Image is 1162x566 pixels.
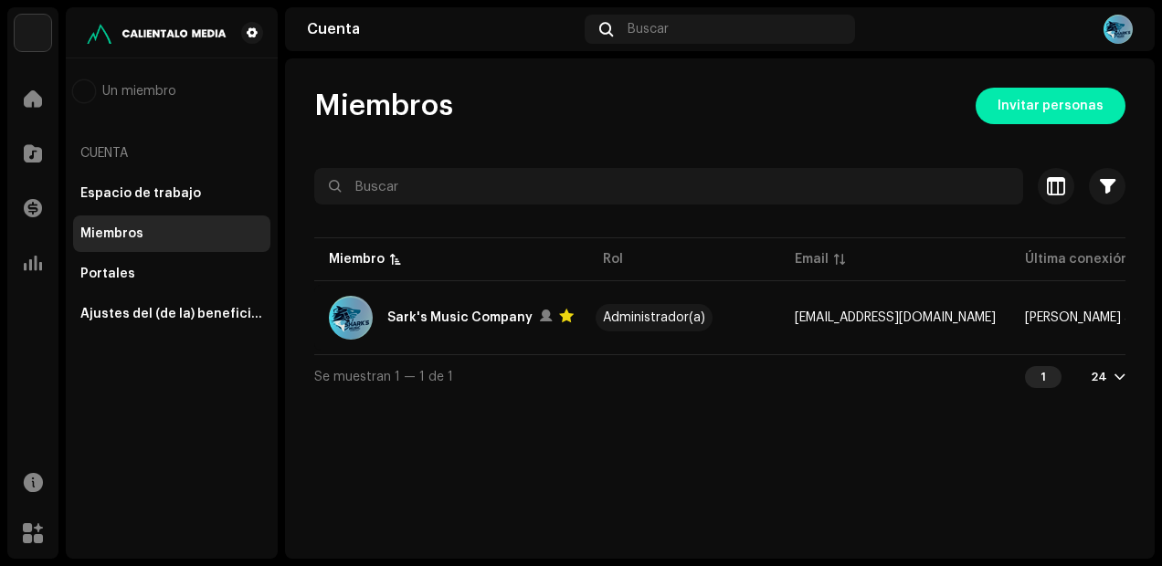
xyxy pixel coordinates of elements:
img: 4d5a508c-c80f-4d99-b7fb-82554657661d [15,15,51,51]
re-m-nav-item: Espacio de trabajo [73,175,270,212]
div: Email [795,250,829,268]
span: Administrador(a) [603,311,766,324]
span: Justo ahora [1025,311,1159,324]
span: Se muestran 1 — 1 de 1 [314,371,453,383]
re-m-nav-item: Portales [73,256,270,292]
re-m-nav-item: Ajustes del (de la) beneficiario(a) [73,296,270,332]
span: Un miembro [102,84,176,99]
div: Sark's Music Company [387,307,533,329]
input: Buscar [314,168,1023,204]
div: 24 [1091,370,1107,384]
div: Espacio de trabajo [80,186,201,201]
img: 252ad443-ba97-422f-8f8b-2cdd0ba829a8 [329,296,373,340]
button: Invitar personas [976,88,1125,124]
img: 7febf078-6aff-4fe0-b3ac-5fa913fd5324 [80,22,234,44]
span: Invitar personas [998,88,1104,124]
img: 252ad443-ba97-422f-8f8b-2cdd0ba829a8 [1104,15,1133,44]
div: Portales [80,267,135,281]
span: sharksmusiccompany@gmail.com [795,311,996,324]
div: 1 [1025,366,1062,388]
div: Miembro [329,250,385,268]
div: Administrador(a) [603,311,705,324]
span: Buscar [628,22,669,37]
re-m-nav-item: Miembros [73,215,270,252]
re-a-nav-header: Cuenta [73,131,270,175]
div: Cuenta [307,22,577,37]
img: 252ad443-ba97-422f-8f8b-2cdd0ba829a8 [73,80,95,102]
span: Miembros [314,88,453,124]
div: Última conexión [1025,250,1129,268]
div: Miembros [80,226,143,241]
div: Ajustes del (de la) beneficiario(a) [80,307,263,321]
